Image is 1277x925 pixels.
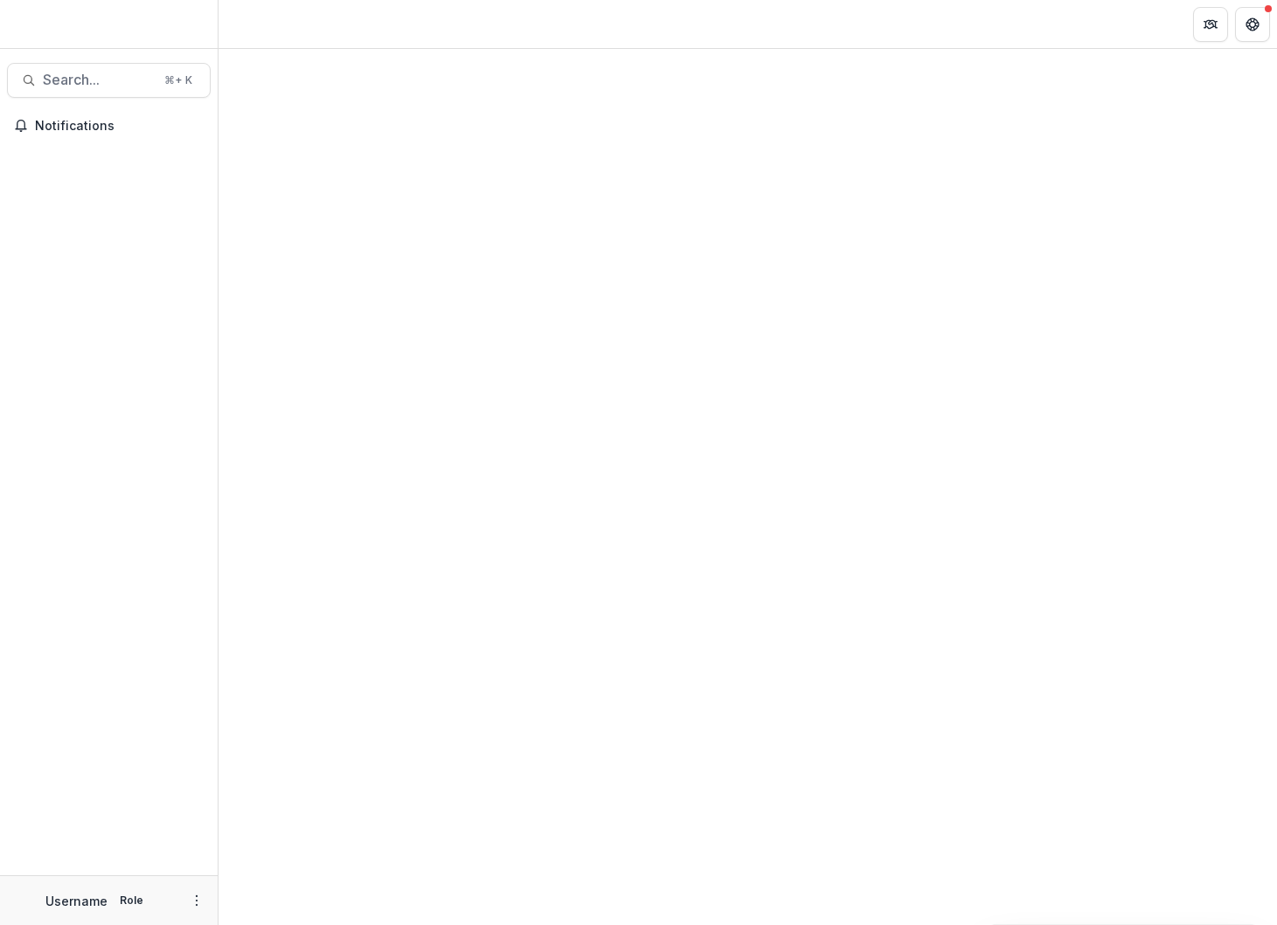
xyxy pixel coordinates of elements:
button: More [186,890,207,911]
p: Username [45,892,108,910]
div: ⌘ + K [161,71,196,90]
button: Search... [7,63,211,98]
nav: breadcrumb [226,11,300,37]
span: Search... [43,72,154,88]
span: Notifications [35,119,204,134]
button: Notifications [7,112,211,140]
p: Role [115,893,149,908]
button: Partners [1193,7,1228,42]
button: Get Help [1235,7,1270,42]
